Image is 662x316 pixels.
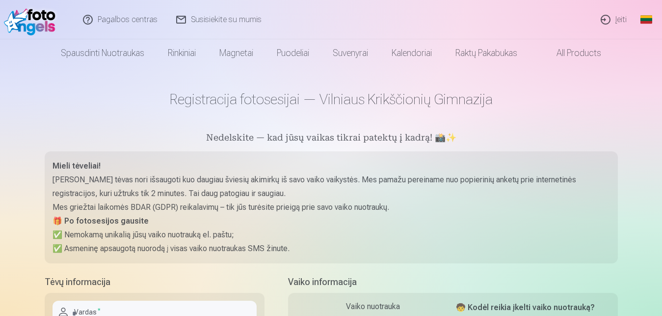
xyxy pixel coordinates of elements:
[53,242,610,256] p: ✅ Asmeninę apsaugotą nuorodą į visas vaiko nuotraukas SMS žinute.
[265,39,321,67] a: Puodeliai
[45,90,618,108] h1: Registracija fotosesijai — Vilniaus Krikščionių Gimnazija
[156,39,208,67] a: Rinkiniai
[45,132,618,145] h5: Nedelskite — kad jūsų vaikas tikrai patektų į kadrą! 📸✨
[380,39,444,67] a: Kalendoriai
[4,4,60,35] img: /fa2
[53,173,610,201] p: [PERSON_NAME] tėvas nori išsaugoti kuo daugiau šviesių akimirkų iš savo vaiko vaikystės. Mes pama...
[444,39,529,67] a: Raktų pakabukas
[321,39,380,67] a: Suvenyrai
[296,301,450,313] div: Vaiko nuotrauka
[53,161,101,171] strong: Mieli tėveliai!
[53,201,610,214] p: Mes griežtai laikomės BDAR (GDPR) reikalavimų – tik jūs turėsite prieigą prie savo vaiko nuotraukų.
[53,228,610,242] p: ✅ Nemokamą unikalią jūsų vaiko nuotrauką el. paštu;
[456,303,595,312] strong: 🧒 Kodėl reikia įkelti vaiko nuotrauką?
[208,39,265,67] a: Magnetai
[49,39,156,67] a: Spausdinti nuotraukas
[288,275,618,289] h5: Vaiko informacija
[45,275,265,289] h5: Tėvų informacija
[529,39,613,67] a: All products
[53,216,149,226] strong: 🎁 Po fotosesijos gausite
